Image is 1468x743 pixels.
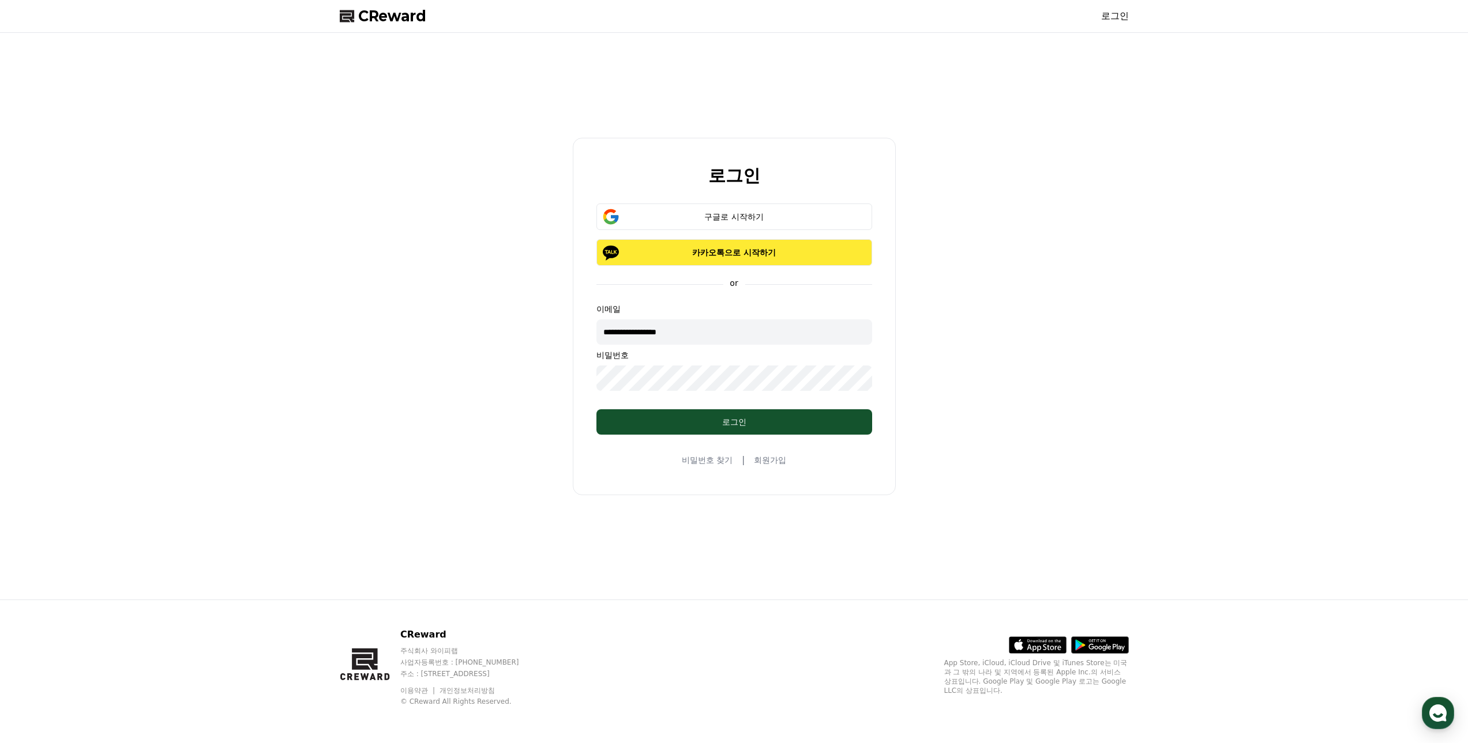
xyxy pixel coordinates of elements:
[723,277,745,289] p: or
[400,646,541,655] p: 주식회사 와이피랩
[620,416,849,428] div: 로그인
[1101,9,1129,23] a: 로그인
[3,365,76,394] a: 홈
[400,669,541,678] p: 주소 : [STREET_ADDRESS]
[742,453,745,467] span: |
[754,454,786,466] a: 회원가입
[400,658,541,667] p: 사업자등록번호 : [PHONE_NUMBER]
[76,365,149,394] a: 대화
[596,239,872,266] button: 카카오톡으로 시작하기
[613,247,855,258] p: 카카오톡으로 시작하기
[400,697,541,706] p: © CReward All Rights Reserved.
[106,383,119,393] span: 대화
[400,687,437,695] a: 이용약관
[440,687,495,695] a: 개인정보처리방침
[944,658,1129,695] p: App Store, iCloud, iCloud Drive 및 iTunes Store는 미국과 그 밖의 나라 및 지역에서 등록된 Apple Inc.의 서비스 상표입니다. Goo...
[178,383,192,392] span: 설정
[36,383,43,392] span: 홈
[596,303,872,315] p: 이메일
[596,203,872,230] button: 구글로 시작하기
[596,349,872,361] p: 비밀번호
[708,166,760,185] h2: 로그인
[340,7,426,25] a: CReward
[149,365,221,394] a: 설정
[596,409,872,435] button: 로그인
[400,628,541,642] p: CReward
[358,7,426,25] span: CReward
[613,211,855,222] div: 구글로 시작하기
[682,454,733,466] a: 비밀번호 찾기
